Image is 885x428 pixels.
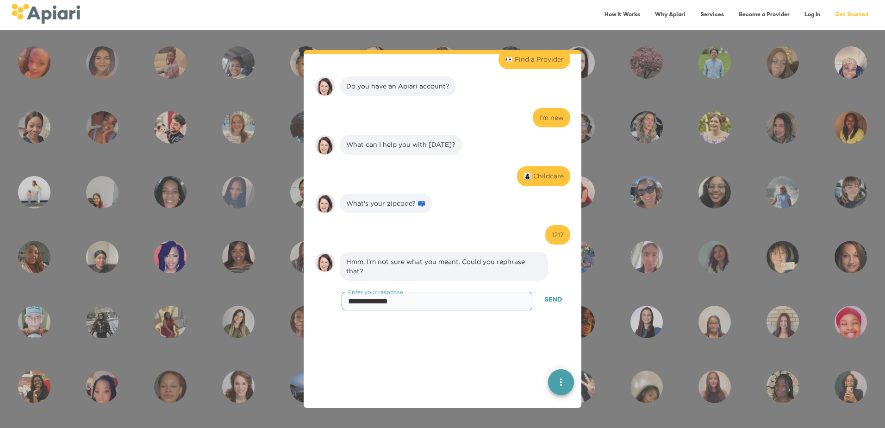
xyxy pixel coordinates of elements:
img: amy.37686e0395c82528988e.png [315,135,335,155]
img: logo [11,4,80,24]
div: I'm new [539,113,564,122]
div: 👀 Find a Provider [505,55,564,64]
a: Why Apiari [649,6,691,25]
div: 👩‍👧‍👦 Childcare [524,171,564,181]
div: What's your zipcode? 📪 [346,199,425,208]
div: Hmm, I'm not sure what you meant. Could you rephrase that? [346,257,542,276]
button: Send [536,292,570,309]
div: Do you have an Apiari account? [346,82,449,91]
a: How It Works [599,6,646,25]
span: Send [544,295,562,306]
a: Log In [799,6,826,25]
img: amy.37686e0395c82528988e.png [315,194,335,214]
a: Services [695,6,729,25]
img: amy.37686e0395c82528988e.png [315,76,335,97]
img: amy.37686e0395c82528988e.png [315,252,335,272]
div: What can I help you with [DATE]? [346,140,455,149]
a: Become a Provider [733,6,795,25]
button: quick menu [548,369,574,395]
div: 1217 [552,230,564,239]
a: Get Started [829,6,874,25]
